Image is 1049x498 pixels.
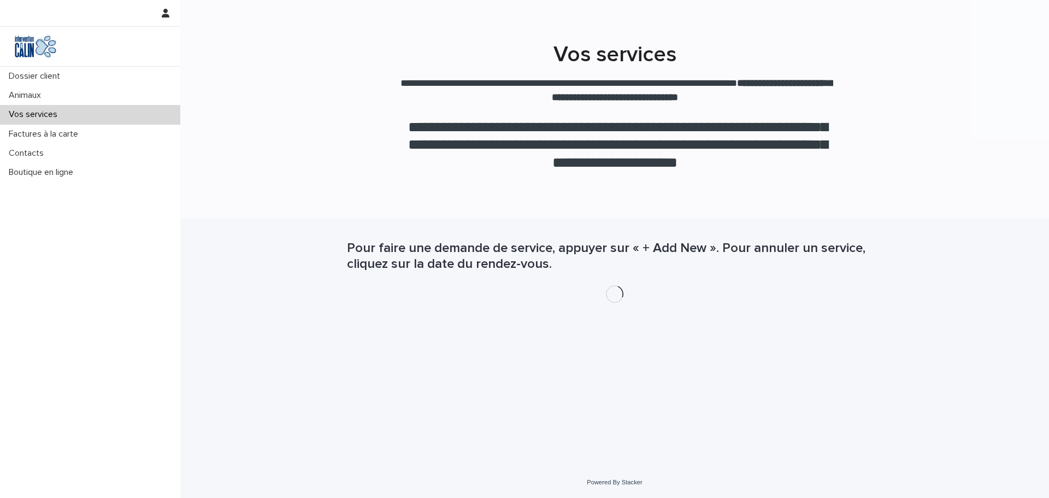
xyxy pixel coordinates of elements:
p: Animaux [4,90,50,101]
h1: Pour faire une demande de service, appuyer sur « + Add New ». Pour annuler un service, cliquez su... [347,241,882,272]
p: Factures à la carte [4,129,87,139]
p: Contacts [4,148,52,159]
p: Vos services [4,109,66,120]
h1: Vos services [347,42,882,68]
a: Powered By Stacker [587,479,642,485]
p: Boutique en ligne [4,167,82,178]
p: Dossier client [4,71,69,81]
img: Y0SYDZVsQvbSeSFpbQoq [9,36,62,57]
